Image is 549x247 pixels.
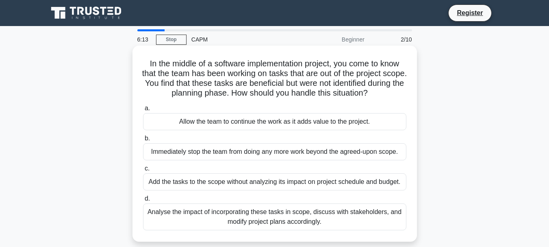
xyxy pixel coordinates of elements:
span: b. [145,135,150,142]
div: Beginner [298,31,369,48]
div: Immediately stop the team from doing any more work beyond the agreed-upon scope. [143,143,406,160]
h5: In the middle of a software implementation project, you come to know that the team has been worki... [142,59,407,98]
div: 2/10 [369,31,417,48]
div: Add the tasks to the scope without analyzing its impact on project schedule and budget. [143,173,406,190]
div: Allow the team to continue the work as it adds value to the project. [143,113,406,130]
span: c. [145,165,150,172]
a: Stop [156,35,187,45]
a: Register [452,8,488,18]
div: 6:13 [132,31,156,48]
div: Analyse the impact of incorporating these tasks in scope, discuss with stakeholders, and modify p... [143,203,406,230]
span: a. [145,105,150,111]
div: CAPM [187,31,298,48]
span: d. [145,195,150,202]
